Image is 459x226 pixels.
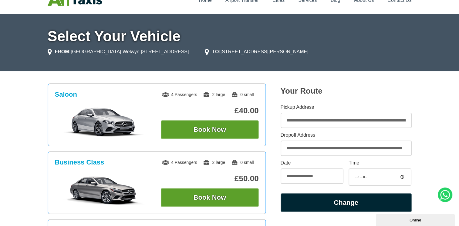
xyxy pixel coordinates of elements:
span: 4 Passengers [162,160,197,165]
label: Pickup Address [281,105,412,110]
strong: FROM: [55,49,71,54]
span: 0 small [231,92,254,97]
label: Date [281,161,343,165]
label: Dropoff Address [281,133,412,138]
li: [STREET_ADDRESS][PERSON_NAME] [205,48,308,55]
span: 2 large [203,160,225,165]
strong: TO: [212,49,220,54]
button: Book Now [161,188,259,207]
li: [GEOGRAPHIC_DATA] Welwyn [STREET_ADDRESS] [48,48,189,55]
h3: Business Class [55,158,104,166]
img: Business Class [58,175,149,205]
img: Saloon [58,107,149,137]
span: 0 small [231,160,254,165]
button: Change [281,193,412,212]
label: Time [349,161,411,165]
p: £50.00 [161,174,259,183]
h2: Your Route [281,86,412,96]
span: 4 Passengers [162,92,197,97]
span: 2 large [203,92,225,97]
h1: Select Your Vehicle [48,29,412,44]
iframe: chat widget [376,213,456,226]
h3: Saloon [55,91,77,98]
p: £40.00 [161,106,259,115]
button: Book Now [161,120,259,139]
